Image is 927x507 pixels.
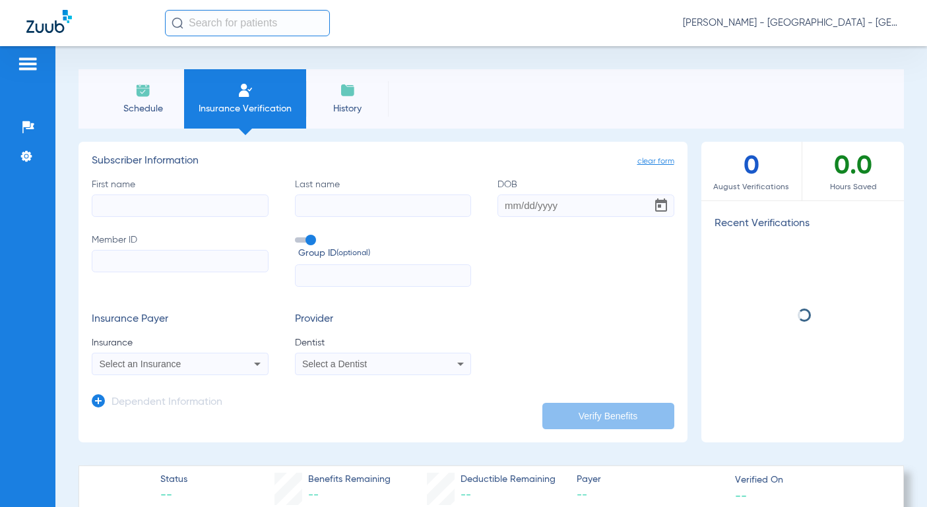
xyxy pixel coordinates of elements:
[112,396,222,409] h3: Dependent Information
[802,181,904,194] span: Hours Saved
[160,487,187,504] span: --
[92,313,269,326] h3: Insurance Payer
[683,16,901,30] span: [PERSON_NAME] - [GEOGRAPHIC_DATA] - [GEOGRAPHIC_DATA] | The Super Dentists
[100,359,181,369] span: Select an Insurance
[238,82,253,98] img: Manual Insurance Verification
[701,181,802,194] span: August Verifications
[295,336,472,349] span: Dentist
[701,218,905,231] h3: Recent Verifications
[92,250,269,272] input: Member ID
[336,247,370,260] small: (optional)
[637,155,674,168] span: clear form
[112,102,174,115] span: Schedule
[26,10,72,33] img: Zuub Logo
[302,359,367,369] span: Select a Dentist
[92,178,269,217] label: First name
[648,193,674,219] button: Open calendar
[497,178,674,217] label: DOB
[701,142,803,200] div: 0
[577,473,724,487] span: Payer
[577,487,724,504] span: --
[194,102,296,115] span: Insurance Verification
[308,473,391,487] span: Benefits Remaining
[308,490,319,500] span: --
[135,82,151,98] img: Schedule
[735,489,747,502] span: --
[92,336,269,349] span: Insurance
[316,102,379,115] span: History
[802,142,904,200] div: 0.0
[295,194,472,217] input: Last name
[172,17,183,29] img: Search Icon
[340,82,356,98] img: History
[17,56,38,72] img: hamburger-icon
[165,10,330,36] input: Search for patients
[160,473,187,487] span: Status
[542,403,674,429] button: Verify Benefits
[298,247,472,260] span: Group ID
[92,233,269,287] label: Member ID
[735,473,882,487] span: Verified On
[295,313,472,326] h3: Provider
[92,155,674,168] h3: Subscriber Information
[92,194,269,217] input: First name
[461,490,471,500] span: --
[497,194,674,217] input: DOBOpen calendar
[295,178,472,217] label: Last name
[461,473,556,487] span: Deductible Remaining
